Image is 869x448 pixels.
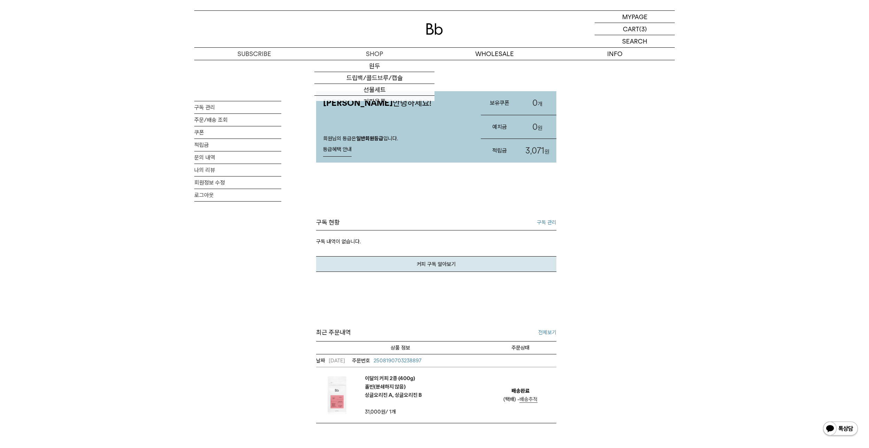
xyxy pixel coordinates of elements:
[316,256,556,272] a: 커피 구독 알아보기
[426,23,443,35] img: 로고
[595,23,675,35] a: CART (3)
[622,11,648,23] p: MYPAGE
[316,356,345,365] em: [DATE]
[194,126,281,139] a: 쿠폰
[314,72,434,84] a: 드립백/콜드브루/캡슐
[555,48,675,60] p: INFO
[323,98,393,108] strong: [PERSON_NAME]
[316,341,484,354] th: 상품명/옵션
[519,91,556,115] a: 0개
[503,395,538,403] div: (택배) -
[316,218,340,227] h3: 구독 현황
[481,118,518,136] h3: 예치금
[352,356,422,365] a: 2508190703238897
[538,328,556,337] a: 전체보기
[365,409,385,415] strong: 31,000원
[481,94,518,112] h3: 보유쿠폰
[622,35,647,47] p: SEARCH
[316,91,474,115] p: 안녕하세요!
[481,141,518,160] h3: 적립금
[639,23,647,35] p: (3)
[314,48,434,60] a: SHOP
[623,23,639,35] p: CART
[194,114,281,126] a: 주문/배송 조회
[194,151,281,164] a: 문의 내역
[365,374,422,399] em: 이달의 커피 2종 (400g) 홀빈(분쇄하지 않음) 싱글오리진 A, 싱글오리진 B
[314,60,434,72] a: 원두
[316,328,351,338] span: 최근 주문내역
[484,341,556,354] th: 주문상태
[316,128,474,163] div: 회원님의 등급은 입니다.
[194,164,281,176] a: 나의 리뷰
[511,387,530,395] em: 배송완료
[374,357,422,364] span: 2508190703238897
[356,135,383,142] strong: 일반회원등급
[519,139,556,163] a: 3,071원
[314,84,434,96] a: 선물세트
[595,11,675,23] a: MYPAGE
[519,396,538,403] a: 배송추적
[822,421,859,438] img: 카카오톡 채널 1:1 채팅 버튼
[194,101,281,113] a: 구독 관리
[323,143,352,157] a: 등급혜택 안내
[194,48,314,60] a: SUBSCRIBE
[194,176,281,189] a: 회원정보 수정
[194,189,281,201] a: 로그아웃
[537,218,556,227] a: 구독 관리
[519,115,556,139] a: 0원
[194,139,281,151] a: 적립금
[525,146,545,156] span: 3,071
[316,230,556,256] p: 구독 내역이 없습니다.
[314,96,434,108] a: 커피용품
[365,374,422,399] a: 이달의 커피 2종 (400g)홀빈(분쇄하지 않음)싱글오리진 A, 싱글오리진 B
[365,408,424,416] td: / 1개
[532,122,538,132] span: 0
[316,374,358,416] img: 이달의 커피
[434,48,555,60] p: WHOLESALE
[532,98,538,108] span: 0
